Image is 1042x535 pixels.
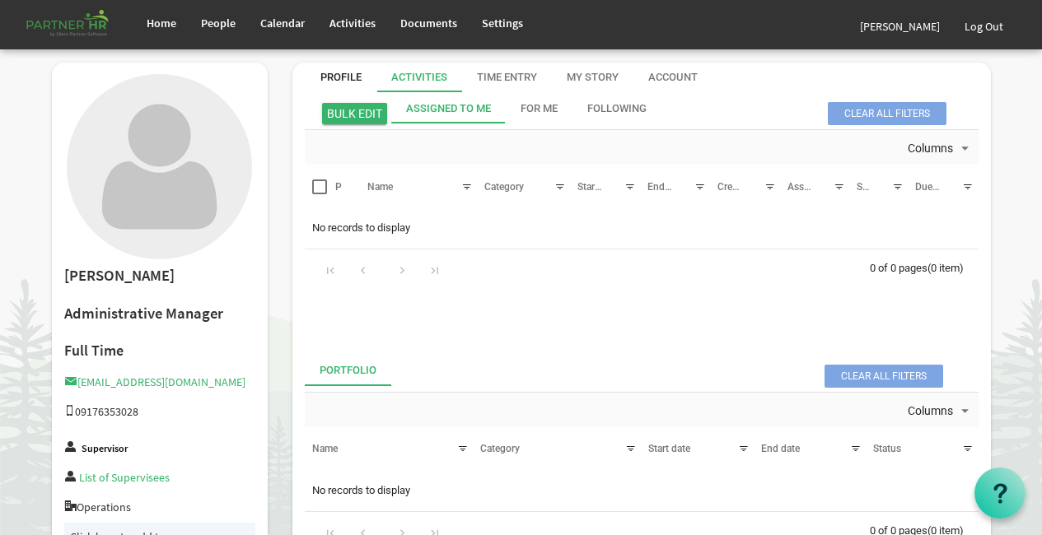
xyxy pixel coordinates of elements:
td: No records to display [305,212,979,244]
span: Home [147,16,176,30]
td: No records to display [305,475,979,506]
span: Settings [482,16,523,30]
span: Documents [400,16,457,30]
a: [PERSON_NAME] [848,3,952,49]
a: [EMAIL_ADDRESS][DOMAIN_NAME] [64,374,245,389]
div: Go to next page [391,258,414,281]
div: Time Entry [477,70,537,86]
span: Status [857,181,885,193]
a: List of Supervisees [79,470,170,485]
div: Portfolio [320,363,376,379]
span: End date [647,181,686,193]
span: Start date [577,181,619,193]
button: Columns [905,400,976,421]
span: BULK EDIT [322,103,387,124]
label: Supervisor [82,444,128,454]
button: Columns [905,138,976,160]
div: 0 of 0 pages (0 item) [870,249,979,284]
span: Start date [648,443,690,454]
span: Due Date [915,181,955,193]
img: User with no profile picture [67,74,252,259]
span: Status [873,443,901,454]
h2: [PERSON_NAME] [64,267,256,285]
div: Assigned To Me [406,101,491,117]
h4: Full Time [64,342,256,359]
div: Columns [905,393,976,427]
span: Columns [906,401,955,421]
span: Name [312,443,338,454]
span: End date [761,443,800,454]
div: tab-header [306,63,1004,92]
div: Columns [905,130,976,165]
div: Go to first page [320,258,342,281]
span: (0 item) [928,262,964,274]
h5: 09176353028 [64,405,256,418]
span: 0 of 0 pages [870,262,928,274]
div: Go to previous page [352,258,374,281]
div: For Me [521,101,558,117]
span: Activities [329,16,376,30]
div: Go to last page [423,258,446,281]
span: Name [367,181,393,193]
span: Category [484,181,524,193]
div: My Story [567,70,619,86]
div: Following [587,101,647,117]
a: Log Out [952,3,1016,49]
span: Clear all filters [828,102,946,125]
span: Calendar [260,16,305,30]
span: People [201,16,236,30]
h5: Operations [64,500,256,514]
div: tab-header [305,356,979,386]
div: Account [648,70,698,86]
span: Columns [906,138,955,159]
span: Category [480,443,520,454]
span: Clear all filters [825,365,943,388]
span: Created for [717,181,766,193]
div: Activities [391,70,447,86]
span: P [335,181,342,193]
h2: Administrative Manager [64,305,256,323]
span: Assigned to [787,181,840,193]
div: Profile [320,70,362,86]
